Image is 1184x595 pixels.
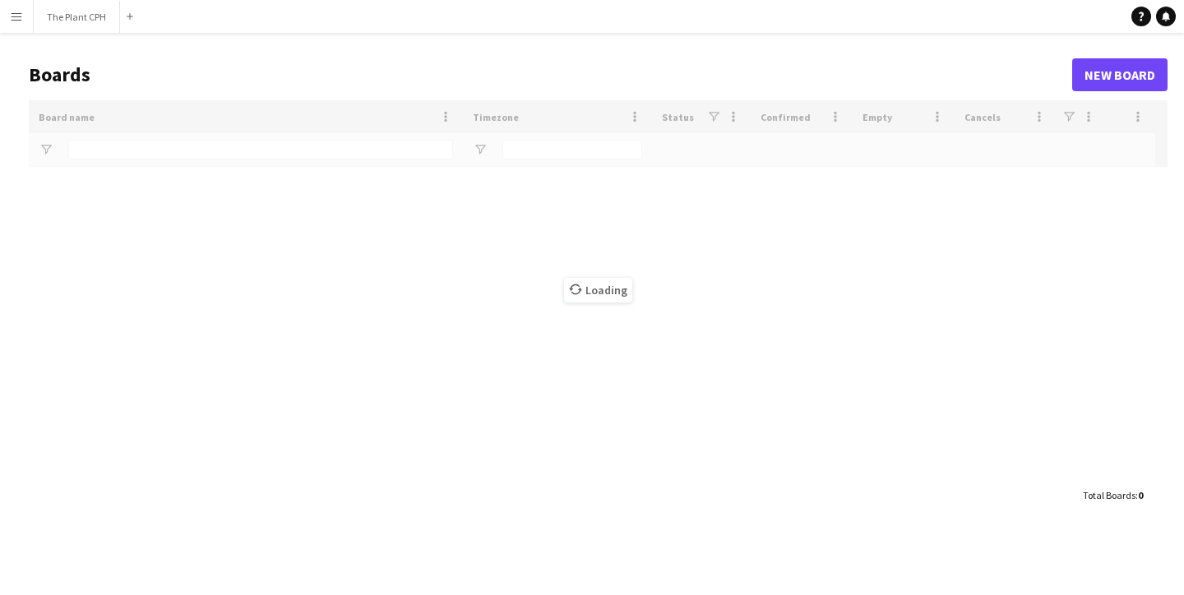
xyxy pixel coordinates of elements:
[564,278,632,302] span: Loading
[1138,489,1143,501] span: 0
[34,1,120,33] button: The Plant CPH
[1083,479,1143,511] div: :
[29,62,1072,87] h1: Boards
[1072,58,1168,91] a: New Board
[1083,489,1135,501] span: Total Boards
